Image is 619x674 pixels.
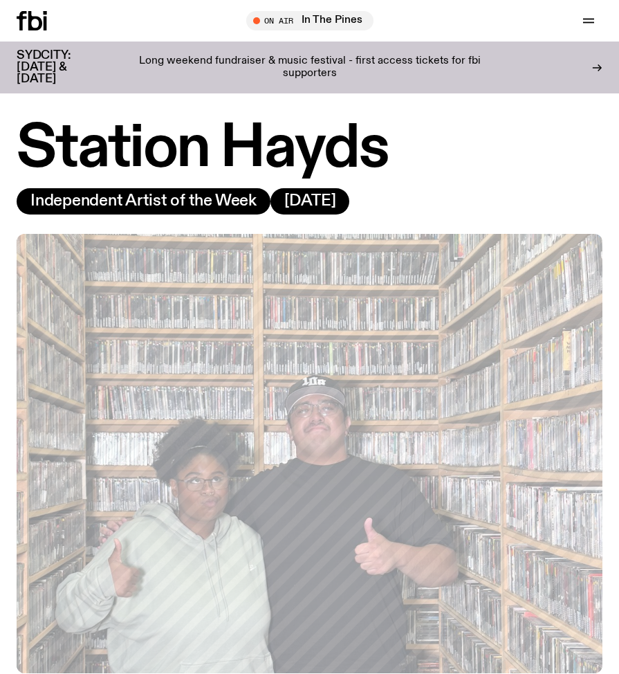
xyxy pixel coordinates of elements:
span: Independent Artist of the Week [30,194,257,209]
span: [DATE] [284,194,336,209]
h1: Station Hayds [17,121,602,177]
button: On AirIn The Pines [246,11,373,30]
h3: SYDCITY: [DATE] & [DATE] [17,50,105,85]
p: Long weekend fundraiser & music festival - first access tickets for fbi supporters [116,55,503,80]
